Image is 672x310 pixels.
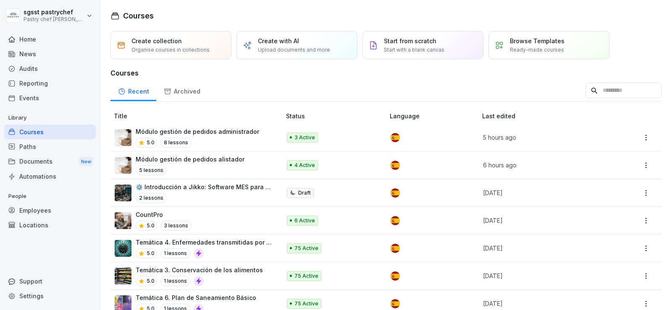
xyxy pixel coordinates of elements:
[131,46,210,54] p: Organise courses in collections
[510,36,564,45] p: Browse Templates
[136,182,273,191] p: ⚙️ Introducción a Jikko: Software MES para Producción
[24,9,85,16] p: sgsst pastrychef
[136,155,244,164] p: Módulo gestión de pedidos alistador
[115,157,131,174] img: iaen9j96uzhvjmkazu9yscya.png
[147,139,155,146] p: 5.0
[4,91,96,105] a: Events
[115,212,131,229] img: nanuqyb3jmpxevmk16xmqivn.png
[384,46,444,54] p: Start with a blank canvas
[110,68,662,78] h3: Courses
[294,300,318,307] p: 75 Active
[136,210,192,219] p: CountPro
[4,32,96,47] a: Home
[294,162,315,169] p: 4 Active
[136,266,263,274] p: Temática 3. Conservación de los alimentos
[483,271,606,280] p: [DATE]
[4,190,96,203] p: People
[115,240,131,257] img: frq77ysdix3y9as6qvhv4ihg.png
[147,222,155,229] p: 5.0
[123,10,154,21] h1: Courses
[160,248,190,258] p: 1 lessons
[483,244,606,253] p: [DATE]
[483,216,606,225] p: [DATE]
[390,112,479,120] p: Language
[136,238,273,247] p: Temática 4. Enfermedades transmitidas por alimentos ETA'S
[79,157,93,167] div: New
[510,46,564,54] p: Ready-made courses
[483,161,606,169] p: 6 hours ago
[294,245,318,252] p: 75 Active
[391,133,400,142] img: es.svg
[136,193,167,203] p: 2 lessons
[24,16,85,22] p: Pastry chef [PERSON_NAME] y Cocina gourmet
[384,36,436,45] p: Start from scratch
[294,217,315,224] p: 6 Active
[294,134,315,141] p: 3 Active
[4,61,96,76] a: Audits
[136,165,167,175] p: 5 lessons
[4,139,96,154] a: Paths
[147,250,155,257] p: 5.0
[136,127,259,136] p: Módulo gestión de pedidos administrador
[4,125,96,139] a: Courses
[147,277,155,285] p: 5.0
[156,80,207,101] a: Archived
[298,189,311,197] p: Draft
[115,185,131,201] img: txp9jo0aqkvplb2936hgnpad.png
[391,299,400,308] img: es.svg
[391,244,400,253] img: es.svg
[160,138,192,148] p: 8 lessons
[258,36,299,45] p: Create with AI
[4,154,96,169] a: DocumentsNew
[482,112,616,120] p: Last edited
[110,80,156,101] a: Recent
[286,112,386,120] p: Status
[115,268,131,284] img: ob1temx17qa248jtpkauy3pv.png
[4,154,96,169] div: Documents
[4,111,96,125] p: Library
[160,276,190,286] p: 1 lessons
[4,274,96,289] div: Support
[4,47,96,61] a: News
[4,203,96,218] a: Employees
[4,218,96,232] a: Locations
[391,216,400,225] img: es.svg
[483,188,606,197] p: [DATE]
[4,289,96,303] a: Settings
[258,46,330,54] p: Upload documents and more
[483,133,606,142] p: 5 hours ago
[391,188,400,198] img: es.svg
[114,112,283,120] p: Title
[391,271,400,281] img: es.svg
[160,221,192,231] p: 3 lessons
[4,76,96,91] a: Reporting
[483,299,606,308] p: [DATE]
[136,293,256,302] p: Temática 6. Plan de Saneamiento Básico
[115,129,131,146] img: iaen9j96uzhvjmkazu9yscya.png
[4,169,96,184] a: Automations
[131,36,182,45] p: Create collection
[391,161,400,170] img: es.svg
[294,272,318,280] p: 75 Active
